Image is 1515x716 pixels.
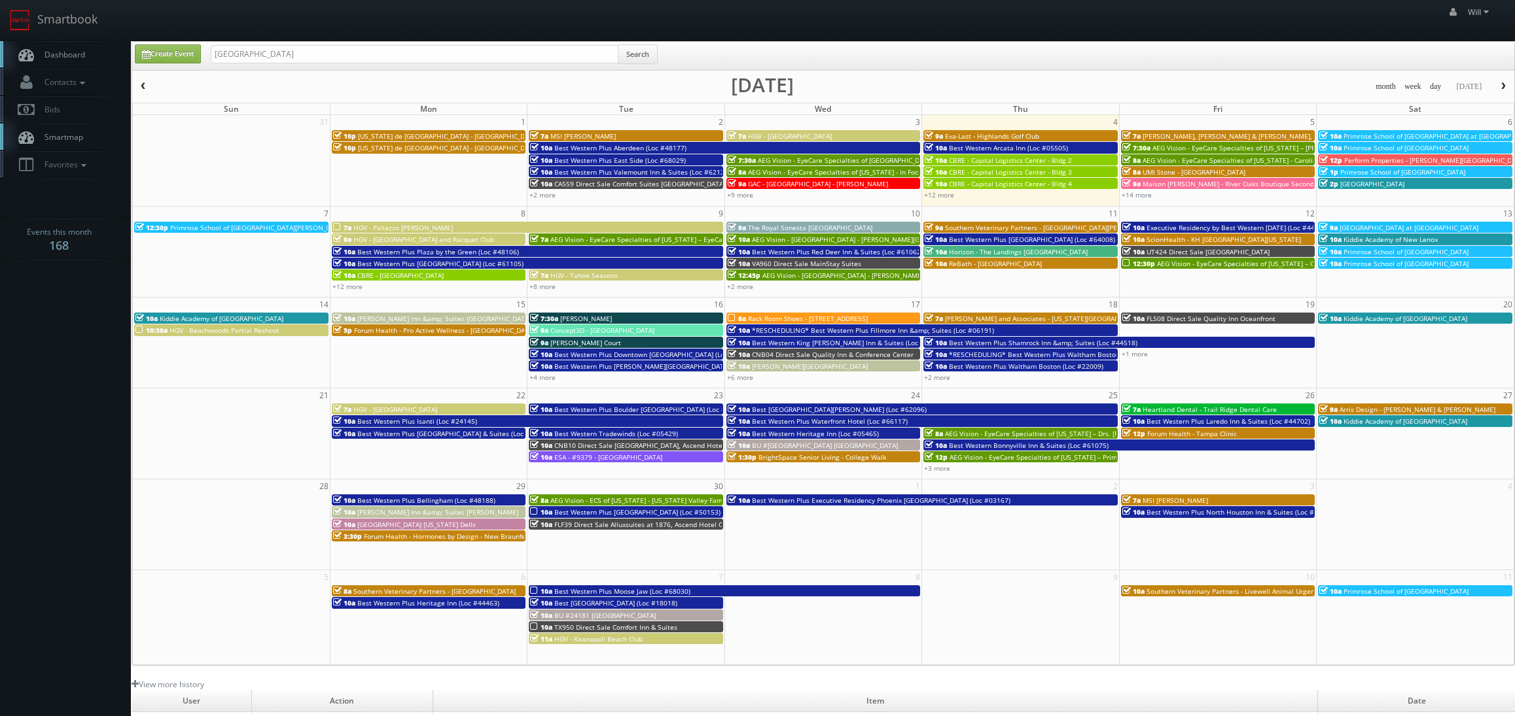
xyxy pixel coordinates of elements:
[910,298,921,311] span: 17
[353,235,494,244] span: HGV - [GEOGRAPHIC_DATA] and Racquet Club
[554,179,725,188] span: CA559 Direct Sale Comfort Suites [GEOGRAPHIC_DATA]
[618,44,658,64] button: Search
[333,235,351,244] span: 9a
[925,314,943,323] span: 7a
[554,405,747,414] span: Best Western Plus Boulder [GEOGRAPHIC_DATA] (Loc #06179)
[1112,479,1119,493] span: 2
[728,156,756,165] span: 7:30a
[1319,235,1342,244] span: 10a
[717,570,724,584] span: 7
[1147,507,1336,517] span: Best Western Plus North Houston Inn & Suites (Loc #44475)
[554,362,772,371] span: Best Western Plus [PERSON_NAME][GEOGRAPHIC_DATA] (Loc #66006)
[1502,570,1514,584] span: 11
[1319,314,1342,323] span: 10a
[169,326,279,335] span: HGV - Beachwoods Partial Reshoot
[949,441,1109,450] span: Best Western Bonnyville Inn & Suites (Loc #61075)
[530,441,552,450] span: 10a
[752,259,861,268] span: VA960 Direct Sale MainStay Suites
[925,223,943,232] span: 9a
[550,496,759,505] span: AEG Vision - ECS of [US_STATE] - [US_STATE] Valley Family Eye Care
[1304,298,1316,311] span: 19
[752,350,914,359] span: CNB04 Direct Sale Quality Inn & Conference Center
[530,507,552,517] span: 10a
[752,326,994,335] span: *RESCHEDULING* Best Western Plus Fillmore Inn &amp; Suites (Loc #06191)
[728,452,757,462] span: 1:30p
[554,587,690,596] span: Best Western Plus Moose Jaw (Loc #68030)
[38,104,60,115] span: Bids
[924,190,954,199] a: +12 more
[554,350,756,359] span: Best Western Plus Downtown [GEOGRAPHIC_DATA] (Loc #48199)
[1371,78,1400,95] button: month
[1122,259,1155,268] span: 12:30p
[1319,587,1342,596] span: 10a
[925,156,947,165] span: 10a
[530,350,552,359] span: 10a
[135,44,201,63] a: Create Event
[1506,115,1514,129] span: 6
[1319,405,1338,414] span: 9a
[1344,417,1467,426] span: Kiddie Academy of [GEOGRAPHIC_DATA]
[353,587,516,596] span: Southern Veterinary Partners - [GEOGRAPHIC_DATA]
[1344,314,1467,323] span: Kiddie Academy of [GEOGRAPHIC_DATA]
[752,496,1010,505] span: Best Western Plus Executive Residency Phoenix [GEOGRAPHIC_DATA] (Loc #03167)
[925,259,947,268] span: 10a
[515,479,527,493] span: 29
[717,115,724,129] span: 2
[1143,496,1208,505] span: MSI [PERSON_NAME]
[530,362,552,371] span: 10a
[357,429,552,438] span: Best Western Plus [GEOGRAPHIC_DATA] & Suites (Loc #61086)
[530,429,552,438] span: 10a
[224,103,239,114] span: Sun
[945,131,1039,141] span: Eva-Last - Highlands Golf Club
[520,570,527,584] span: 6
[530,271,548,280] span: 7a
[333,520,355,529] span: 10a
[554,143,686,152] span: Best Western Plus Aberdeen (Loc #48177)
[530,496,548,505] span: 8a
[728,441,750,450] span: 10a
[554,598,677,607] span: Best [GEOGRAPHIC_DATA] (Loc #18018)
[1107,388,1119,402] span: 25
[728,271,760,280] span: 12:45p
[1309,115,1316,129] span: 5
[728,259,750,268] span: 10a
[949,167,1072,177] span: CBRE - Capital Logistics Center - Bldg 3
[357,417,477,426] span: Best Western Plus Isanti (Loc #24145)
[1143,131,1395,141] span: [PERSON_NAME], [PERSON_NAME] & [PERSON_NAME], LLC - [GEOGRAPHIC_DATA]
[949,156,1072,165] span: CBRE - Capital Logistics Center - Bldg 2
[752,338,946,347] span: Best Western King [PERSON_NAME] Inn & Suites (Loc #62106)
[925,429,943,438] span: 8a
[560,314,612,323] span: [PERSON_NAME]
[323,570,330,584] span: 5
[27,226,92,239] span: Events this month
[1319,131,1342,141] span: 10a
[728,247,750,256] span: 10a
[949,259,1042,268] span: ReBath - [GEOGRAPHIC_DATA]
[323,207,330,220] span: 7
[554,429,678,438] span: Best Western Tradewinds (Loc #05429)
[520,115,527,129] span: 1
[132,679,204,690] a: View more history
[728,496,750,505] span: 10a
[949,143,1068,152] span: Best Western Arcata Inn (Loc #05505)
[1425,78,1446,95] button: day
[1502,388,1514,402] span: 27
[1319,179,1338,188] span: 2p
[728,235,750,244] span: 10a
[1468,7,1493,18] span: Will
[1147,587,1408,596] span: Southern Veterinary Partners - Livewell Animal Urgent Care of [GEOGRAPHIC_DATA]
[949,362,1103,371] span: Best Western Plus Waltham Boston (Loc #22009)
[925,338,947,347] span: 10a
[728,417,750,426] span: 10a
[515,388,527,402] span: 22
[530,143,552,152] span: 10a
[530,131,548,141] span: 7a
[717,207,724,220] span: 9
[1112,115,1119,129] span: 4
[1122,131,1141,141] span: 7a
[49,237,69,253] strong: 168
[925,143,947,152] span: 10a
[550,271,618,280] span: HGV - Tahoe Seasons
[1319,156,1342,165] span: 12p
[748,179,888,188] span: GAC - [GEOGRAPHIC_DATA] - [PERSON_NAME]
